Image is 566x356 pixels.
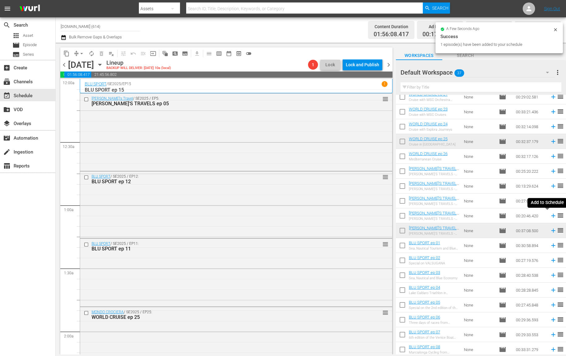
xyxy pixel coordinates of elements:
[550,168,557,175] svg: Add to Schedule
[216,50,222,57] span: calendar_view_week_outlined
[202,47,214,59] span: Day Calendar View
[244,49,254,59] span: 24 hours Lineup View is OFF
[3,21,11,29] span: Search
[499,227,506,234] span: Episode
[461,179,496,193] td: None
[409,172,459,176] div: [PERSON_NAME]'S TRAVELS - [GEOGRAPHIC_DATA] [GEOGRAPHIC_DATA]
[92,101,358,106] div: [PERSON_NAME]'S TRAVELS ep 05
[85,87,388,93] p: BLU SPORT ep 15
[106,49,116,59] span: Clear Lineup
[422,31,458,38] span: 00:17:54.781
[557,197,564,204] span: reorder
[150,50,156,57] span: input
[461,238,496,253] td: None
[68,35,122,39] span: Bulk Remove Gaps & Overlaps
[499,212,506,219] span: Episode
[499,153,506,160] span: Episode
[499,167,506,175] span: Episode
[382,174,388,180] span: reorder
[440,41,551,48] div: 1 episode(s) have been added to your schedule
[513,208,547,223] td: 00:20:46.420
[162,50,168,57] span: auto_awesome_motion_outlined
[499,93,506,101] span: Episode
[557,152,564,160] span: reorder
[499,182,506,190] span: Episode
[499,242,506,249] span: Episode
[499,123,506,130] span: Episode
[409,321,459,325] div: Three days of races from [GEOGRAPHIC_DATA] and [GEOGRAPHIC_DATA]
[544,6,560,11] a: Sign Out
[3,148,11,156] span: Ingestion
[382,96,388,102] button: reorder
[382,309,388,316] span: reorder
[423,2,450,14] button: Search
[92,246,358,252] div: BLU SPORT ep 11
[513,327,547,342] td: 00:29:33.553
[116,47,128,59] span: Customize Events
[92,241,110,246] a: BLU SPORT
[15,2,45,16] img: ans4CAIJ8jUAAAAAAAAAAAAAAAAAAAAAAAAgQb4GAAAAAAAAAAAAAAAAAAAAAAAAJMjXAAAAAAAAAAAAAAAAAAAAAAAAgAT5G...
[122,82,131,86] p: EP15
[499,197,506,205] span: Episode
[71,49,87,59] span: Remove Gaps & Overlaps
[106,66,171,70] div: BACKUP WILL DELIVER: [DATE] 10a (local)
[308,62,318,67] span: 1
[557,93,564,100] span: reorder
[499,108,506,115] span: Episode
[513,238,547,253] td: 00:30:58.894
[409,157,448,161] div: Mediterranean Cruise
[182,50,188,57] span: subtitles_outlined
[550,316,557,323] svg: Add to Schedule
[92,314,358,320] div: WORLD CRUISE ep 25
[454,67,464,80] span: 37
[557,167,564,175] span: reorder
[513,149,547,164] td: 00:32:17.126
[409,142,456,146] div: Cruise in [GEOGRAPHIC_DATA]
[409,285,440,290] a: BLU SPORT ep 04
[62,49,71,59] span: Copy Lineup
[550,227,557,234] svg: Add to Schedule
[499,271,506,279] span: movie
[513,164,547,179] td: 00:25:20.222
[12,51,20,58] span: Series
[108,82,122,86] p: SE2025 /
[68,60,94,70] div: [DATE]
[3,92,11,99] span: Schedule
[409,345,440,349] a: BLU SPORT ep 08
[499,286,506,294] span: movie
[461,327,496,342] td: None
[499,346,506,353] span: Episode
[461,164,496,179] td: None
[409,122,448,126] a: WORLD CRUISE ep 24
[554,69,561,76] span: more_vert
[409,300,440,305] a: BLU SPORT ep 05
[60,61,68,69] span: chevron_left
[461,297,496,312] td: None
[446,27,479,32] span: a few seconds ago
[180,49,190,59] span: Create Series Block
[557,182,564,189] span: reorder
[23,51,34,58] span: Series
[396,52,442,59] span: Workspaces
[461,134,496,149] td: None
[409,350,459,354] div: Marcialonga Cycling from [GEOGRAPHIC_DATA] in [GEOGRAPHIC_DATA]
[384,82,386,86] p: 1
[64,72,91,78] span: 01:56:08.417
[550,287,557,293] svg: Add to Schedule
[499,257,506,264] span: Episode
[513,253,547,268] td: 00:27:19.576
[96,49,106,59] span: Select an event to delete
[432,2,448,14] span: Search
[461,104,496,119] td: None
[3,106,11,113] span: VOD
[499,301,506,309] span: Episode
[12,32,20,39] span: Asset
[409,261,445,265] div: Special on VALSUGANA
[557,108,564,115] span: reorder
[60,72,64,78] span: 00:17:54.781
[499,138,506,145] span: Episode
[557,212,564,219] span: reorder
[409,113,448,117] div: Cruise with MSC Cruises
[190,47,202,59] span: Download as CSV
[409,246,459,250] div: Sea, Nautical Tourism and Blue Economy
